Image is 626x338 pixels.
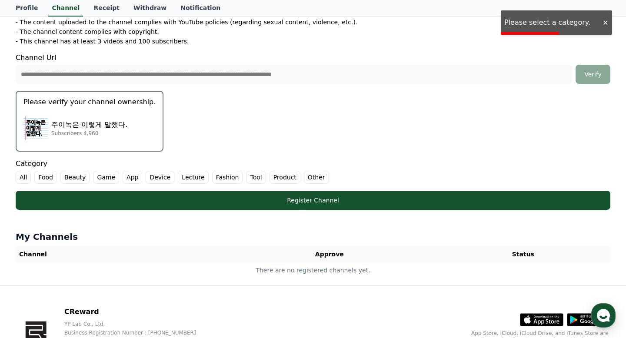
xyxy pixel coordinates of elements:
[57,266,112,288] a: Messages
[304,171,329,184] label: Other
[3,266,57,288] a: Home
[212,171,243,184] label: Fashion
[246,171,266,184] label: Tool
[16,191,610,210] button: Register Channel
[23,116,48,140] img: 주이녹은 이렇게 말했다.
[129,279,150,286] span: Settings
[33,196,593,205] div: Register Channel
[436,246,610,262] th: Status
[16,53,610,84] div: Channel Url
[123,171,142,184] label: App
[16,37,189,46] p: - This channel has at least 3 videos and 100 subscribers.
[16,262,610,278] td: There are no registered channels yet.
[64,307,210,317] p: CReward
[579,70,607,79] div: Verify
[34,171,57,184] label: Food
[16,171,31,184] label: All
[16,159,610,184] div: Category
[72,279,98,286] span: Messages
[64,329,210,336] p: Business Registration Number : [PHONE_NUMBER]
[60,171,90,184] label: Beauty
[576,65,610,84] button: Verify
[16,18,357,27] p: - The content uploaded to the channel complies with YouTube policies (regarding sexual content, v...
[16,27,159,36] p: - The channel content complies with copyright.
[112,266,167,288] a: Settings
[16,246,223,262] th: Channel
[22,279,37,286] span: Home
[178,171,208,184] label: Lecture
[93,171,119,184] label: Game
[223,246,436,262] th: Approve
[16,91,163,152] button: Please verify your channel ownership. 주이녹은 이렇게 말했다. 주이녹은 이렇게 말했다. Subscribers 4,960
[16,231,610,243] h4: My Channels
[64,321,210,328] p: YP Lab Co., Ltd.
[270,171,300,184] label: Product
[23,97,156,107] p: Please verify your channel ownership.
[146,171,174,184] label: Device
[51,119,127,130] p: 주이녹은 이렇게 말했다.
[51,130,127,137] p: Subscribers 4,960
